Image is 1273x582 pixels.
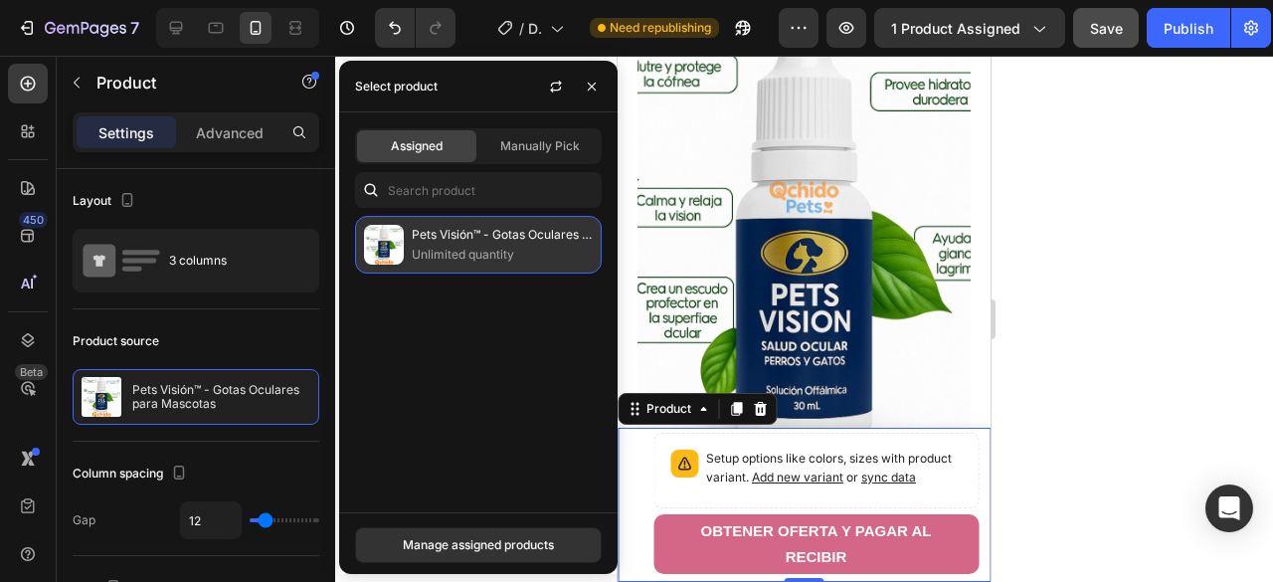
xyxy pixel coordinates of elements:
button: Publish [1147,8,1230,48]
span: Assigned [391,137,443,155]
p: Pets Visión™ - Gotas Oculares para Mascotas [132,383,310,411]
div: 3 columns [169,238,290,284]
div: Open Intercom Messenger [1205,485,1253,532]
span: Depilador [PERSON_NAME] [528,18,542,39]
span: Need republishing [610,19,711,37]
div: Manage assigned products [403,536,554,554]
div: Publish [1164,18,1213,39]
span: 1 product assigned [891,18,1020,39]
img: collections [364,225,404,265]
span: / [519,18,524,39]
button: Manage assigned products [355,527,602,563]
div: 450 [19,212,48,228]
iframe: Design area [618,56,991,582]
p: Product [96,71,266,95]
input: Auto [181,502,241,538]
p: Settings [98,122,154,143]
span: Save [1090,20,1123,37]
p: Unlimited quantity [412,245,593,265]
img: product feature img [82,377,121,417]
div: Product source [73,332,159,350]
button: 1 product assigned [874,8,1065,48]
div: Beta [15,364,48,380]
div: Undo/Redo [375,8,455,48]
p: Pets Visión™ - Gotas Oculares para Mascotas [412,225,593,245]
p: 7 [130,16,139,40]
button: 7 [8,8,148,48]
div: Layout [73,188,139,215]
div: Select product [355,78,438,96]
span: Manually Pick [500,137,580,155]
p: Advanced [196,122,264,143]
div: Column spacing [73,461,191,487]
input: Search in Settings & Advanced [355,172,602,208]
button: Save [1073,8,1139,48]
div: Gap [73,511,95,529]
